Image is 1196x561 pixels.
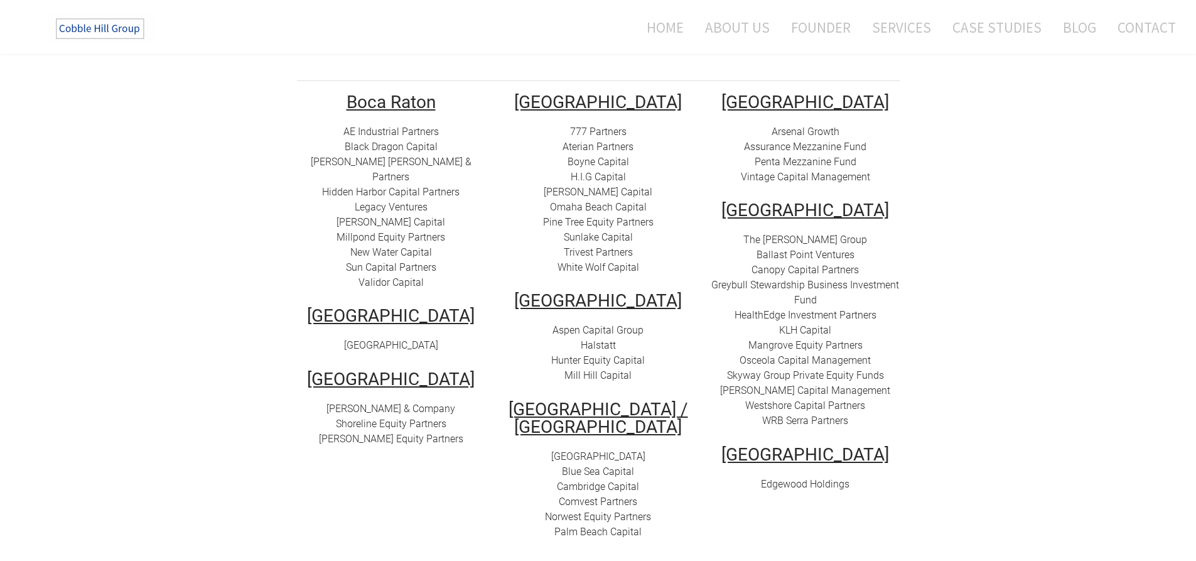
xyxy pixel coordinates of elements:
[721,200,889,221] u: [GEOGRAPHIC_DATA]
[550,201,647,213] a: Omaha Beach Capital
[570,126,627,138] a: 777 Partners
[344,339,438,351] a: [GEOGRAPHIC_DATA]
[1108,11,1176,44] a: Contact
[740,354,871,366] a: Osceola Capital Management
[509,399,688,437] u: [GEOGRAPHIC_DATA] / [GEOGRAPHIC_DATA]
[943,11,1051,44] a: Case Studies
[779,324,831,336] a: KLH Capital
[307,305,475,326] u: [GEOGRAPHIC_DATA]
[564,246,633,258] a: Trivest Partners
[741,171,870,183] a: Vintage Capital Management
[559,496,565,508] font: C
[721,92,889,112] u: ​[GEOGRAPHIC_DATA]
[562,466,634,477] a: Blue Sea Capital
[337,231,445,243] a: Millpond Equity Partners
[720,384,890,396] a: [PERSON_NAME] Capital Management
[772,126,839,138] a: Arsenal Growth
[757,249,854,261] a: Ballast Point Ventures
[563,141,633,153] a: Aterian Partners
[543,216,654,228] a: Pine Tree Equity Partners
[558,261,639,273] a: White Wolf Capital
[337,216,445,228] a: [PERSON_NAME] Capital
[319,433,463,445] a: [PERSON_NAME] Equity Partners
[307,369,475,389] u: [GEOGRAPHIC_DATA]
[696,11,779,44] a: About Us
[744,141,866,153] a: Assurance Mezzanine Fund
[326,403,455,415] a: [PERSON_NAME] & Company
[347,92,436,112] u: Boca Raton
[752,264,859,276] a: Canopy Capital Partners
[564,369,632,381] a: Mill Hill Capital
[748,339,863,351] a: ​Mangrove Equity Partners
[559,496,637,508] a: Comvest Partners
[628,11,693,44] a: Home
[336,418,446,430] a: Shoreline Equity Partners
[544,186,652,198] a: [PERSON_NAME] Capital
[779,324,831,336] span: ​​
[782,11,860,44] a: Founder
[514,92,682,112] u: [GEOGRAPHIC_DATA]
[762,415,848,427] a: WRB Serra Partners
[761,478,849,490] a: Edgewood Holdings
[343,126,439,138] a: AE Industrial Partners
[721,444,889,465] u: [GEOGRAPHIC_DATA]
[322,186,460,198] a: Hidden Harbor Capital Partners
[1053,11,1106,44] a: Blog
[311,156,471,183] a: [PERSON_NAME] [PERSON_NAME] & Partners
[727,369,884,381] a: Skyway Group Private Equity Funds
[554,526,642,538] a: Palm Beach Capital
[345,141,438,153] a: Black Dragon Capital
[551,354,645,366] a: Hunter Equity Capital
[557,481,639,493] a: Cambridge Capital
[745,400,865,411] a: Westshore Capital Partners
[863,11,940,44] a: Services
[355,201,428,213] a: Legacy Ventures
[346,261,436,273] a: Sun Capital Partners
[581,339,616,351] a: Halstatt
[711,279,899,306] a: Greybull Stewardship Business Investment Fund
[571,171,626,183] a: H.I.G Capital
[551,450,645,462] a: [GEOGRAPHIC_DATA]
[358,276,424,288] a: Validor Capital
[552,324,644,336] a: Aspen Capital Group
[568,156,629,168] a: Boyne Capital
[755,156,856,168] a: Penta Mezzanine Fund
[350,246,432,258] a: New Water Capital
[735,309,876,321] a: HealthEdge Investment Partners
[545,511,651,523] a: Norwest Equity Partners
[504,449,692,540] div: ​
[48,13,154,45] img: The Cobble Hill Group LLC
[564,231,633,243] a: Sunlake Capital
[514,290,682,311] u: [GEOGRAPHIC_DATA]
[743,234,867,246] a: The [PERSON_NAME] Group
